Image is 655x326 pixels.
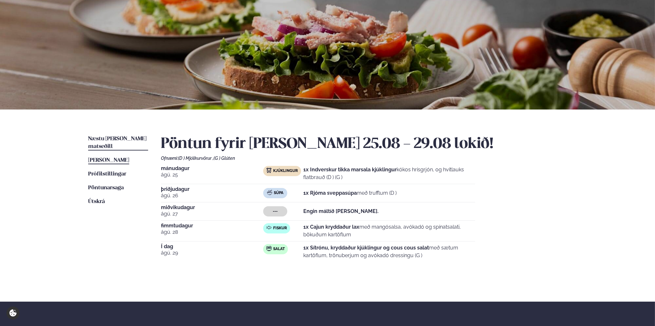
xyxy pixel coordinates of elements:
[266,168,272,173] img: chicken.svg
[161,135,567,153] h2: Pöntun fyrir [PERSON_NAME] 25.08 - 29.08 lokið!
[161,249,263,257] span: ágú. 29
[161,223,263,228] span: fimmtudagur
[88,184,124,192] a: Pöntunarsaga
[161,244,263,249] span: Í dag
[88,171,126,177] span: Prófílstillingar
[303,167,397,173] strong: 1x Indverskur tikka marsala kjúklingur
[273,209,278,214] span: ---
[273,226,287,231] span: Fiskur
[273,247,285,252] span: Salat
[274,191,283,196] span: Súpa
[88,136,147,149] span: Næstu [PERSON_NAME] matseðill
[214,156,235,161] span: (G ) Glúten
[273,168,298,174] span: Kjúklingur
[88,170,126,178] a: Prófílstillingar
[266,246,272,251] img: salad.svg
[161,187,263,192] span: þriðjudagur
[267,190,272,195] img: soup.svg
[88,157,129,164] a: [PERSON_NAME]
[303,245,429,251] strong: 1x Sítrónu, kryddaður kjúklingur og cous cous salat
[161,166,263,171] span: mánudagur
[266,225,272,230] img: fish.svg
[178,156,214,161] span: (D ) Mjólkurvörur ,
[161,192,263,200] span: ágú. 26
[161,205,263,210] span: miðvikudagur
[161,228,263,236] span: ágú. 28
[161,156,567,161] div: Ofnæmi:
[161,210,263,218] span: ágú. 27
[88,158,129,163] span: [PERSON_NAME]
[161,171,263,179] span: ágú. 25
[88,185,124,191] span: Pöntunarsaga
[88,199,105,204] span: Útskrá
[303,224,359,230] strong: 1x Cajun kryddaður lax
[88,135,148,151] a: Næstu [PERSON_NAME] matseðill
[303,208,379,214] strong: Engin máltíð [PERSON_NAME].
[303,166,475,181] p: kókos hrísgrjón, og hvítlauks flatbrauð (D ) (G )
[88,198,105,206] a: Útskrá
[303,244,475,259] p: með sætum kartöflum, trönuberjum og avókadó dressingu (G )
[303,223,475,239] p: með mangósalsa, avókadó og spínatsalati, bökuðum kartöflum
[303,190,357,196] strong: 1x Rjóma sveppasúpa
[303,189,397,197] p: með trufflum (D )
[6,306,20,320] a: Cookie settings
